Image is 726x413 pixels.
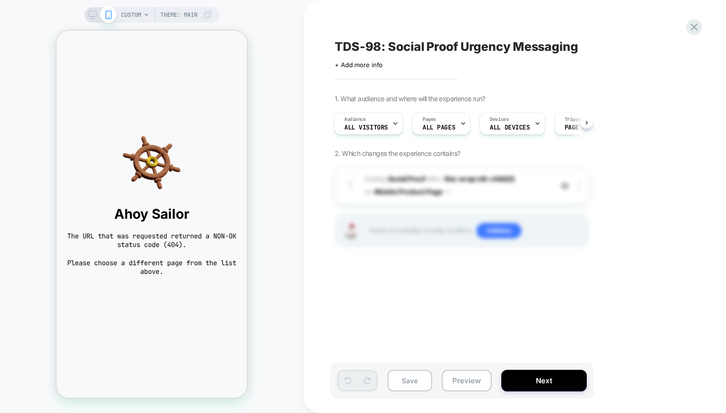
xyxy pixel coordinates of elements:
span: ALL PAGES [423,124,455,131]
img: navigation helm [10,103,181,161]
img: crossed eye [561,182,569,190]
span: Audience [344,116,366,123]
span: .flex-wrap:nth-child(3) [442,175,514,183]
span: Hover on a section in order to edit or [369,223,583,238]
span: Devices [490,116,508,123]
span: TDS-98: Social Proof Urgency Messaging [335,39,578,54]
span: AFTER [427,175,441,183]
span: + Add more info [335,61,383,69]
span: All Visitors [344,124,388,131]
span: Theme: MAIN [160,7,197,23]
span: Please choose a different page from the list above. [10,228,181,245]
button: Save [387,370,432,391]
div: 1 [345,176,355,195]
span: Pages [423,116,436,123]
span: Adding [364,175,425,183]
span: The URL that was requested returned a NON-OK status code (404). [10,201,181,218]
span: ALL DEVICES [490,124,530,131]
img: close [578,180,580,191]
span: Ahoy Sailor [10,175,181,191]
img: Joystick [340,224,360,238]
b: Social Proof [388,175,425,183]
button: Next [501,370,587,391]
span: Page Load [565,124,597,131]
img: down arrow [447,190,450,193]
span: 2. Which changes the experience contains? [335,149,460,157]
button: Preview [442,370,492,391]
span: Trigger [565,116,583,123]
span: Add new [476,223,521,238]
button: Mobile Product Page [375,185,450,199]
span: 1. What audience and where will the experience run? [335,94,485,103]
span: on [364,186,372,198]
span: CUSTOM [121,7,141,23]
